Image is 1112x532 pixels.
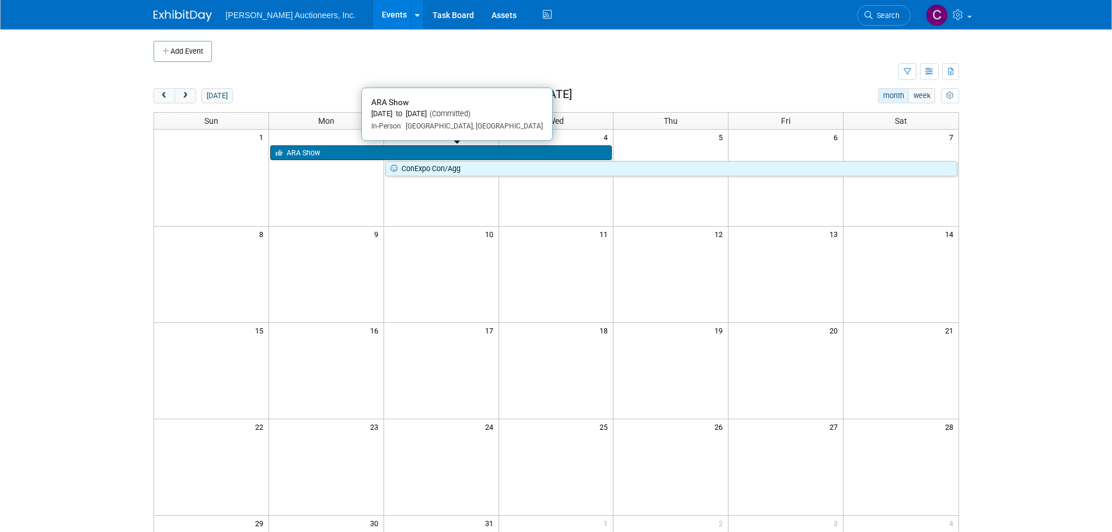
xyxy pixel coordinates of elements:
span: 1 [602,516,613,530]
span: Sat [895,116,907,126]
span: 3 [832,516,843,530]
span: (Committed) [427,109,470,118]
span: 20 [828,323,843,338]
div: [DATE] to [DATE] [371,109,543,119]
a: ConExpo Con/Agg [385,161,957,176]
span: 16 [369,323,384,338]
span: 10 [484,227,499,241]
span: 21 [944,323,958,338]
span: 26 [713,419,728,434]
span: 19 [713,323,728,338]
span: 31 [484,516,499,530]
span: 15 [254,323,269,338]
img: ExhibitDay [154,10,212,22]
button: month [878,88,909,103]
span: 12 [713,227,728,241]
span: 6 [832,130,843,144]
span: 23 [369,419,384,434]
span: 4 [948,516,958,530]
span: 14 [944,227,958,241]
span: 25 [598,419,613,434]
span: Fri [781,116,790,126]
span: 13 [828,227,843,241]
span: [GEOGRAPHIC_DATA], [GEOGRAPHIC_DATA] [401,122,543,130]
i: Personalize Calendar [946,92,954,100]
span: In-Person [371,122,401,130]
span: 1 [258,130,269,144]
span: 11 [598,227,613,241]
span: 7 [948,130,958,144]
span: 22 [254,419,269,434]
span: [PERSON_NAME] Auctioneers, Inc. [226,11,356,20]
span: 9 [373,227,384,241]
button: next [175,88,196,103]
span: Sun [204,116,218,126]
span: 27 [828,419,843,434]
button: myCustomButton [941,88,958,103]
span: 2 [717,516,728,530]
button: [DATE] [201,88,232,103]
a: Search [857,5,911,26]
a: ARA Show [270,145,612,161]
img: Cyndi Wade [926,4,948,26]
span: 28 [944,419,958,434]
span: 17 [484,323,499,338]
button: week [908,88,935,103]
span: 29 [254,516,269,530]
span: 30 [369,516,384,530]
span: 8 [258,227,269,241]
span: ARA Show [371,98,409,107]
span: Mon [318,116,334,126]
span: 24 [484,419,499,434]
button: prev [154,88,175,103]
span: 18 [598,323,613,338]
button: Add Event [154,41,212,62]
h2: [DATE] [538,88,572,101]
span: Wed [548,116,564,126]
span: Search [873,11,900,20]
